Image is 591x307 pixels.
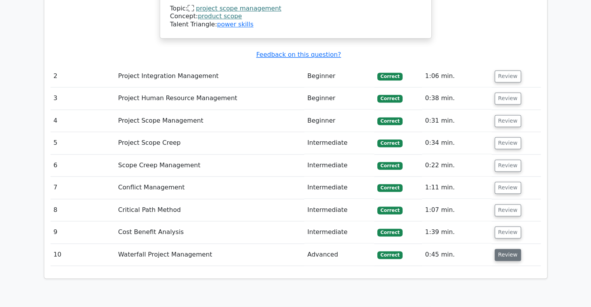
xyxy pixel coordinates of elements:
[495,204,521,216] button: Review
[217,21,253,28] a: power skills
[495,92,521,104] button: Review
[115,65,304,87] td: Project Integration Management
[51,199,115,221] td: 8
[422,110,492,132] td: 0:31 min.
[377,117,403,125] span: Correct
[377,184,403,192] span: Correct
[51,177,115,199] td: 7
[20,20,88,26] div: Domaine: [DOMAIN_NAME]
[51,221,115,243] td: 9
[32,49,38,55] img: tab_domain_overview_orange.svg
[304,87,374,109] td: Beginner
[422,221,492,243] td: 1:39 min.
[51,244,115,266] td: 10
[41,50,60,55] div: Domaine
[51,132,115,154] td: 5
[495,160,521,172] button: Review
[256,51,341,58] a: Feedback on this question?
[377,206,403,214] span: Correct
[12,12,19,19] img: logo_orange.svg
[422,177,492,199] td: 1:11 min.
[98,50,117,55] div: Mots-clés
[89,49,96,55] img: tab_keywords_by_traffic_grey.svg
[422,132,492,154] td: 0:34 min.
[115,221,304,243] td: Cost Benefit Analysis
[115,244,304,266] td: Waterfall Project Management
[51,65,115,87] td: 2
[304,199,374,221] td: Intermediate
[377,229,403,236] span: Correct
[495,226,521,238] button: Review
[495,70,521,82] button: Review
[304,110,374,132] td: Beginner
[170,12,421,21] div: Concept:
[304,132,374,154] td: Intermediate
[304,244,374,266] td: Advanced
[170,5,421,29] div: Talent Triangle:
[377,139,403,147] span: Correct
[196,5,281,12] a: project scope management
[422,244,492,266] td: 0:45 min.
[495,115,521,127] button: Review
[377,95,403,102] span: Correct
[51,154,115,177] td: 6
[198,12,242,20] a: product scope
[377,251,403,259] span: Correct
[115,132,304,154] td: Project Scope Creep
[115,177,304,199] td: Conflict Management
[51,87,115,109] td: 3
[377,162,403,170] span: Correct
[422,199,492,221] td: 1:07 min.
[304,221,374,243] td: Intermediate
[51,110,115,132] td: 4
[12,20,19,26] img: website_grey.svg
[377,73,403,80] span: Correct
[115,154,304,177] td: Scope Creep Management
[495,182,521,194] button: Review
[304,177,374,199] td: Intermediate
[170,5,421,13] div: Topic:
[422,87,492,109] td: 0:38 min.
[22,12,38,19] div: v 4.0.25
[115,110,304,132] td: Project Scope Management
[495,249,521,261] button: Review
[304,65,374,87] td: Beginner
[115,199,304,221] td: Critical Path Method
[115,87,304,109] td: Project Human Resource Management
[304,154,374,177] td: Intermediate
[422,154,492,177] td: 0:22 min.
[422,65,492,87] td: 1:06 min.
[495,137,521,149] button: Review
